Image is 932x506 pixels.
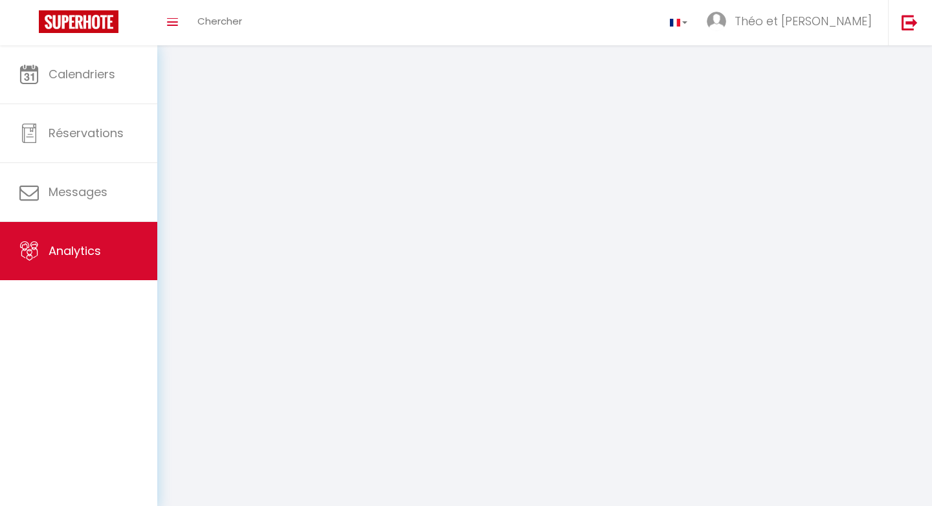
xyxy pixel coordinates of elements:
span: Calendriers [49,66,115,82]
span: Chercher [197,14,242,28]
img: Super Booking [39,10,118,33]
span: Réservations [49,125,124,141]
span: Théo et [PERSON_NAME] [735,13,872,29]
span: Messages [49,184,107,200]
img: ... [707,12,726,31]
img: logout [902,14,918,30]
span: Analytics [49,243,101,259]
